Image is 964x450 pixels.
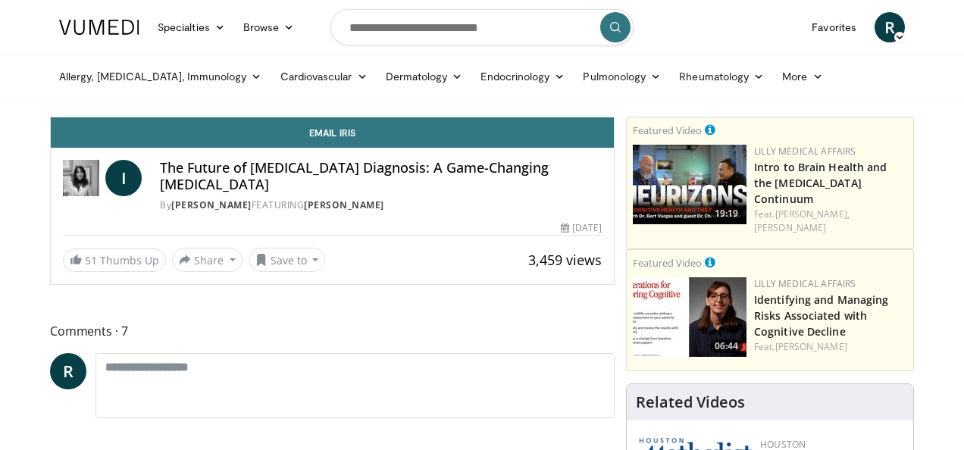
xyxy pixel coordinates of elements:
a: Browse [234,12,304,42]
h4: Related Videos [636,393,745,411]
a: [PERSON_NAME] [775,340,847,353]
span: 19:19 [710,207,743,220]
a: More [773,61,831,92]
img: a80fd508-2012-49d4-b73e-1d4e93549e78.png.150x105_q85_crop-smart_upscale.jpg [633,145,746,224]
span: 06:44 [710,339,743,353]
a: R [875,12,905,42]
small: Featured Video [633,256,702,270]
img: VuMedi Logo [59,20,139,35]
a: Specialties [149,12,234,42]
h4: The Future of [MEDICAL_DATA] Diagnosis: A Game-Changing [MEDICAL_DATA] [160,160,602,192]
a: Identifying and Managing Risks Associated with Cognitive Decline [754,292,888,339]
a: Lilly Medical Affairs [754,145,856,158]
a: R [50,353,86,389]
a: 51 Thumbs Up [63,248,166,272]
a: Rheumatology [670,61,773,92]
small: Featured Video [633,123,702,137]
input: Search topics, interventions [330,9,634,45]
a: [PERSON_NAME] [754,221,826,234]
img: Dr. Iris Gorfinkel [63,160,99,196]
a: Endocrinology [471,61,574,92]
a: Favorites [803,12,865,42]
div: Feat. [754,208,907,235]
div: [DATE] [561,221,602,235]
a: 06:44 [633,277,746,357]
img: fc5f84e2-5eb7-4c65-9fa9-08971b8c96b8.jpg.150x105_q85_crop-smart_upscale.jpg [633,277,746,357]
a: Intro to Brain Health and the [MEDICAL_DATA] Continuum [754,160,887,206]
a: Pulmonology [574,61,670,92]
span: 3,459 views [528,251,602,269]
a: Allergy, [MEDICAL_DATA], Immunology [50,61,271,92]
a: Lilly Medical Affairs [754,277,856,290]
button: Share [172,248,243,272]
button: Save to [249,248,326,272]
a: Dermatology [377,61,472,92]
div: By FEATURING [160,198,602,212]
a: [PERSON_NAME], [775,208,850,220]
a: I [105,160,142,196]
a: 19:19 [633,145,746,224]
a: Cardiovascular [271,61,377,92]
div: Feat. [754,340,907,354]
span: 51 [85,253,97,267]
a: [PERSON_NAME] [304,198,384,211]
a: Email Iris [51,117,614,148]
a: [PERSON_NAME] [171,198,252,211]
span: Comments 7 [50,321,615,341]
